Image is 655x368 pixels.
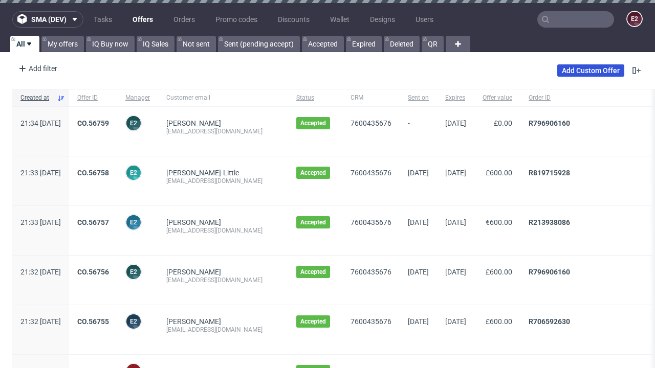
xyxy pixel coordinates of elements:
[408,169,429,177] span: [DATE]
[166,127,280,135] div: [EMAIL_ADDRESS][DOMAIN_NAME]
[166,326,280,334] div: [EMAIL_ADDRESS][DOMAIN_NAME]
[409,11,440,28] a: Users
[529,169,570,177] a: R819715928
[20,317,61,326] span: 21:32 [DATE]
[20,119,61,127] span: 21:34 [DATE]
[88,11,118,28] a: Tasks
[209,11,264,28] a: Promo codes
[166,317,221,326] a: [PERSON_NAME]
[166,268,221,276] a: [PERSON_NAME]
[77,268,109,276] a: CO.56756
[166,119,221,127] a: [PERSON_NAME]
[422,36,444,52] a: QR
[627,12,642,26] figcaption: e2
[486,169,512,177] span: £600.00
[12,11,83,28] button: sma (dev)
[445,94,466,102] span: Expires
[445,317,466,326] span: [DATE]
[137,36,174,52] a: IQ Sales
[126,116,141,130] figcaption: e2
[77,119,109,127] a: CO.56759
[364,11,401,28] a: Designs
[300,268,326,276] span: Accepted
[483,94,512,102] span: Offer value
[300,119,326,127] span: Accepted
[529,268,570,276] a: R796906160
[486,268,512,276] span: £600.00
[445,218,466,226] span: [DATE]
[408,317,429,326] span: [DATE]
[86,36,135,52] a: IQ Buy now
[14,60,59,77] div: Add filter
[300,169,326,177] span: Accepted
[529,94,640,102] span: Order ID
[408,119,429,144] span: -
[351,119,391,127] a: 7600435676
[445,169,466,177] span: [DATE]
[166,276,280,284] div: [EMAIL_ADDRESS][DOMAIN_NAME]
[31,16,67,23] span: sma (dev)
[445,119,466,127] span: [DATE]
[351,218,391,226] a: 7600435676
[77,169,109,177] a: CO.56758
[126,265,141,279] figcaption: e2
[351,317,391,326] a: 7600435676
[346,36,382,52] a: Expired
[408,94,429,102] span: Sent on
[529,317,570,326] a: R706592630
[77,218,109,226] a: CO.56757
[351,94,391,102] span: CRM
[126,11,159,28] a: Offers
[20,169,61,177] span: 21:33 [DATE]
[384,36,420,52] a: Deleted
[272,11,316,28] a: Discounts
[486,218,512,226] span: €600.00
[494,119,512,127] span: £0.00
[324,11,356,28] a: Wallet
[20,218,61,226] span: 21:33 [DATE]
[126,215,141,229] figcaption: e2
[166,218,221,226] a: [PERSON_NAME]
[445,268,466,276] span: [DATE]
[20,268,61,276] span: 21:32 [DATE]
[77,94,109,102] span: Offer ID
[351,268,391,276] a: 7600435676
[10,36,39,52] a: All
[166,169,239,177] a: [PERSON_NAME]-Little
[166,226,280,235] div: [EMAIL_ADDRESS][DOMAIN_NAME]
[302,36,344,52] a: Accepted
[300,218,326,226] span: Accepted
[557,64,624,77] a: Add Custom Offer
[529,119,570,127] a: R796906160
[408,268,429,276] span: [DATE]
[77,317,109,326] a: CO.56755
[529,218,570,226] a: R213938086
[20,94,53,102] span: Created at
[41,36,84,52] a: My offers
[408,218,429,226] span: [DATE]
[218,36,300,52] a: Sent (pending accept)
[167,11,201,28] a: Orders
[166,94,280,102] span: Customer email
[125,94,150,102] span: Manager
[126,166,141,180] figcaption: e2
[166,177,280,185] div: [EMAIL_ADDRESS][DOMAIN_NAME]
[351,169,391,177] a: 7600435676
[296,94,334,102] span: Status
[126,314,141,329] figcaption: e2
[486,317,512,326] span: £600.00
[300,317,326,326] span: Accepted
[177,36,216,52] a: Not sent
